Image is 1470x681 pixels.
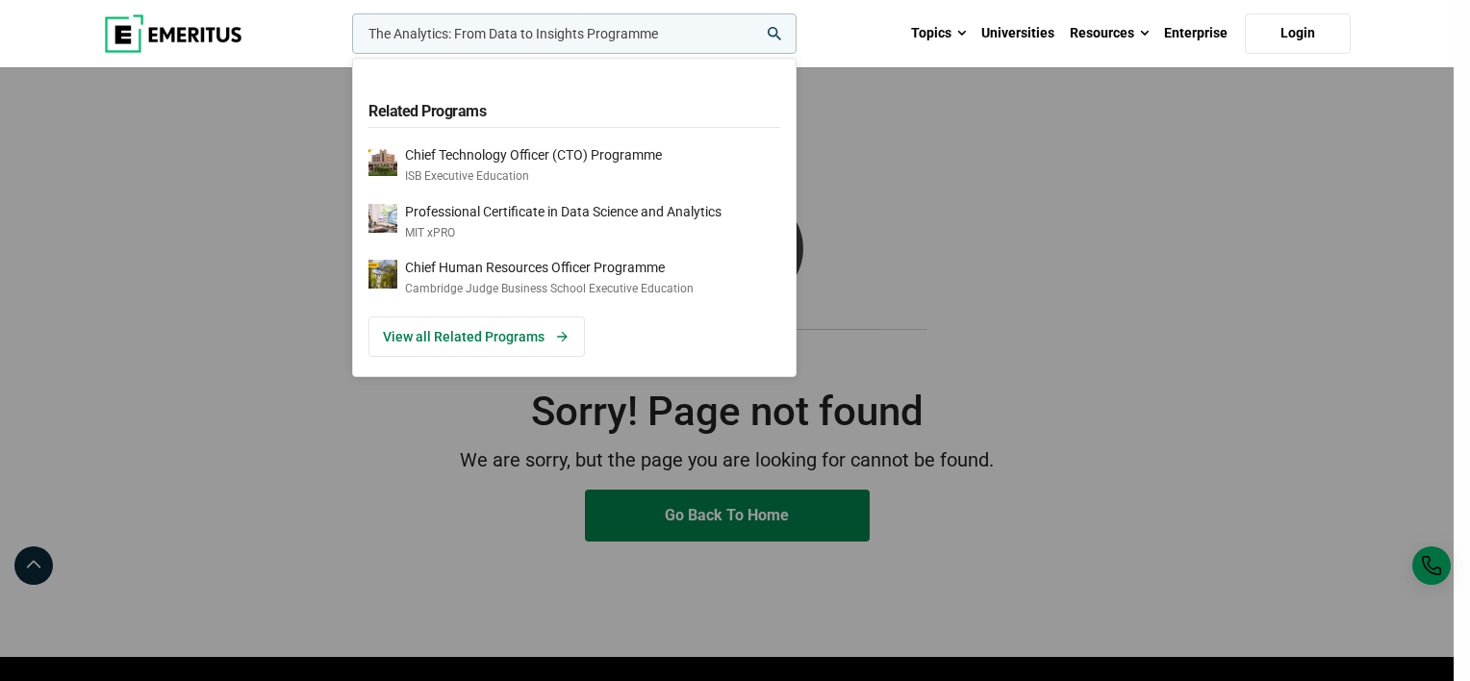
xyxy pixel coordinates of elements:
a: View all Related Programs [368,316,585,357]
p: ISB Executive Education [405,168,662,185]
p: Chief Technology Officer (CTO) Programme [405,147,662,164]
a: Professional Certificate in Data Science and AnalyticsMIT xPRO [368,204,780,241]
a: Chief Human Resources Officer ProgrammeCambridge Judge Business School Executive Education [368,260,780,297]
p: MIT xPRO [405,225,722,241]
p: Professional Certificate in Data Science and Analytics [405,204,722,220]
img: Professional Certificate in Data Science and Analytics [368,204,397,233]
a: Chief Technology Officer (CTO) ProgrammeISB Executive Education [368,147,780,185]
p: Cambridge Judge Business School Executive Education [405,281,694,297]
a: Login [1245,13,1351,54]
img: Chief Technology Officer (CTO) Programme [368,147,397,176]
img: Chief Human Resources Officer Programme [368,260,397,289]
input: woocommerce-product-search-field-0 [352,13,797,54]
p: Chief Human Resources Officer Programme [405,260,694,276]
h5: Related Programs [368,91,780,128]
